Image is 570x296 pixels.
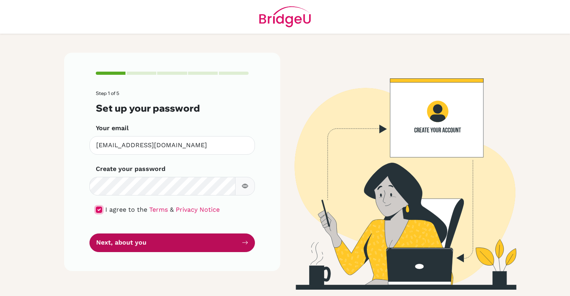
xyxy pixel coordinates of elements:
[96,90,119,96] span: Step 1 of 5
[96,123,129,133] label: Your email
[96,164,165,174] label: Create your password
[96,102,249,114] h3: Set up your password
[89,136,255,155] input: Insert your email*
[176,206,220,213] a: Privacy Notice
[105,206,147,213] span: I agree to the
[170,206,174,213] span: &
[149,206,168,213] a: Terms
[89,233,255,252] button: Next, about you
